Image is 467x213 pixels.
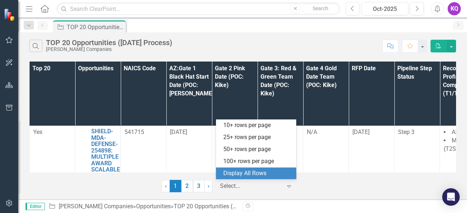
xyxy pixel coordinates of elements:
div: 100+ rows per page [223,157,292,166]
div: 10+ rows per page [223,121,292,130]
button: Oct-2025 [362,2,408,15]
span: ‹ [165,182,167,189]
span: Step 3 [398,129,414,135]
button: Search [302,4,339,14]
a: [PERSON_NAME] Companies [59,203,133,210]
div: Open Intercom Messenger [442,188,460,206]
img: ClearPoint Strategy [4,8,16,21]
span: 1 [170,180,181,192]
span: Search [313,5,328,11]
span: Editor [26,203,45,210]
span: Yes [33,129,42,135]
div: 50+ rows per page [223,145,292,154]
input: Search ClearPoint... [57,3,340,15]
div: TOP 20 Opportunities ([DATE] Process) [67,23,124,32]
span: [DATE] [352,129,370,135]
div: Display All Rows [223,169,292,178]
div: » » [49,202,237,211]
a: Opportunities [136,203,171,210]
div: Oct-2025 [364,5,406,13]
span: 541715 [124,129,144,135]
div: N/A [307,128,345,137]
div: TOP 20 Opportunities ([DATE] Process) [46,39,172,47]
a: 3 [193,180,205,192]
button: KQ [448,2,461,15]
span: › [208,182,209,189]
span: [DATE] [170,129,187,135]
a: 2 [181,180,193,192]
div: TOP 20 Opportunities ([DATE] Process) [174,203,274,210]
div: 25+ rows per page [223,133,292,142]
div: [PERSON_NAME] Companies [46,47,172,52]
